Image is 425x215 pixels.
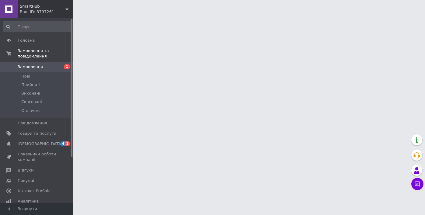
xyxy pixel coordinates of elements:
[18,188,51,194] span: Каталог ProSale
[20,9,73,15] div: Ваш ID: 3797261
[65,141,70,146] span: 1
[18,131,56,136] span: Товари та послуги
[21,91,40,96] span: Виконані
[21,82,40,88] span: Прийняті
[411,178,423,190] button: Чат з покупцем
[18,120,47,126] span: Повідомлення
[18,48,73,59] span: Замовлення та повідомлення
[3,21,72,32] input: Пошук
[61,141,65,146] span: 4
[18,151,56,162] span: Показники роботи компанії
[20,4,65,9] span: SmartHub
[18,199,39,204] span: Аналітика
[18,178,34,183] span: Покупці
[64,64,70,69] span: 1
[18,168,33,173] span: Відгуки
[18,38,35,43] span: Головна
[18,141,63,147] span: [DEMOGRAPHIC_DATA]
[21,108,40,113] span: Оплачені
[21,74,30,79] span: Нові
[21,99,42,105] span: Скасовані
[18,64,43,70] span: Замовлення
